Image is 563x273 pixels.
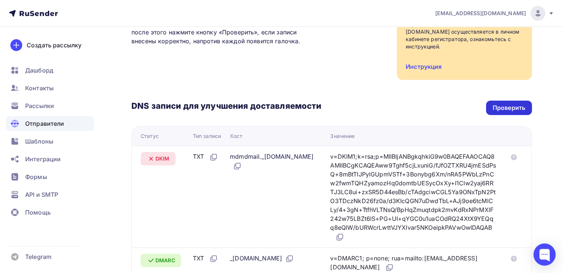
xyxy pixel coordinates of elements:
span: Формы [25,172,47,181]
span: Интеграции [25,155,61,164]
span: Помощь [25,208,51,217]
a: Контакты [6,81,94,95]
a: Рассылки [6,98,94,113]
div: Управление DNS записями домена [DOMAIN_NAME] осуществляется в личном кабинете регистратора, ознак... [406,21,523,50]
div: Тип записи [193,132,221,140]
a: Шаблоны [6,134,94,149]
span: [EMAIL_ADDRESS][DOMAIN_NAME] [435,10,526,17]
div: _[DOMAIN_NAME] [230,254,294,263]
div: Проверить [493,104,525,112]
a: Отправители [6,116,94,131]
span: Telegram [25,252,51,261]
span: Рассылки [25,101,54,110]
div: Создать рассылку [27,41,81,50]
span: Контакты [25,84,54,92]
div: Значение [330,132,355,140]
span: Дашборд [25,66,53,75]
span: DMARC [155,257,175,264]
span: Шаблоны [25,137,53,146]
div: TXT [193,152,218,162]
a: Формы [6,169,94,184]
a: Дашборд [6,63,94,78]
div: mdmdmail._[DOMAIN_NAME] [230,152,318,171]
div: Статус [141,132,159,140]
h3: DNS записи для улучшения доставляемости [131,101,321,112]
div: TXT [193,254,218,263]
a: Инструкция [406,63,442,70]
a: [EMAIL_ADDRESS][DOMAIN_NAME] [435,6,554,21]
span: API и SMTP [25,190,58,199]
span: DKIM [155,155,170,162]
span: Отправители [25,119,64,128]
div: v=DMARC1; p=none; rua=mailto:[EMAIL_ADDRESS][DOMAIN_NAME] [330,254,496,272]
div: v=DKIM1;k=rsa;p=MIIBIjANBgkqhkiG9w0BAQEFAAOCAQ8AMIIBCgKCAQEAww9Tghf5cjLxuniG/fJfOZTXRU4jmESdPsQ+8... [330,152,496,242]
div: Хост [230,132,242,140]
